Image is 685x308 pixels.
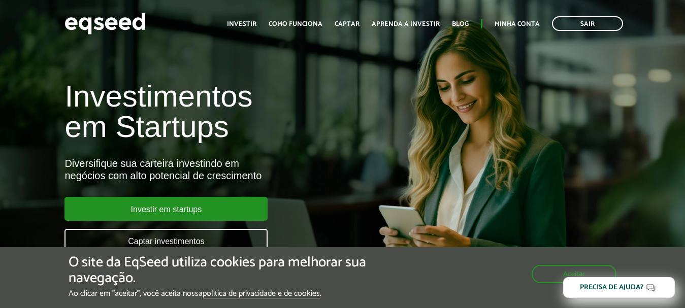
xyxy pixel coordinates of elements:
[269,21,322,27] a: Como funciona
[64,81,392,142] h1: Investimentos em Startups
[227,21,256,27] a: Investir
[552,16,623,31] a: Sair
[532,265,616,283] button: Aceitar
[203,290,320,298] a: política de privacidade e de cookies
[452,21,469,27] a: Blog
[335,21,360,27] a: Captar
[64,157,392,182] div: Diversifique sua carteira investindo em negócios com alto potencial de crescimento
[372,21,440,27] a: Aprenda a investir
[64,229,268,253] a: Captar investimentos
[69,289,398,298] p: Ao clicar em "aceitar", você aceita nossa .
[64,197,268,221] a: Investir em startups
[69,255,398,286] h5: O site da EqSeed utiliza cookies para melhorar sua navegação.
[64,10,146,37] img: EqSeed
[495,21,540,27] a: Minha conta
